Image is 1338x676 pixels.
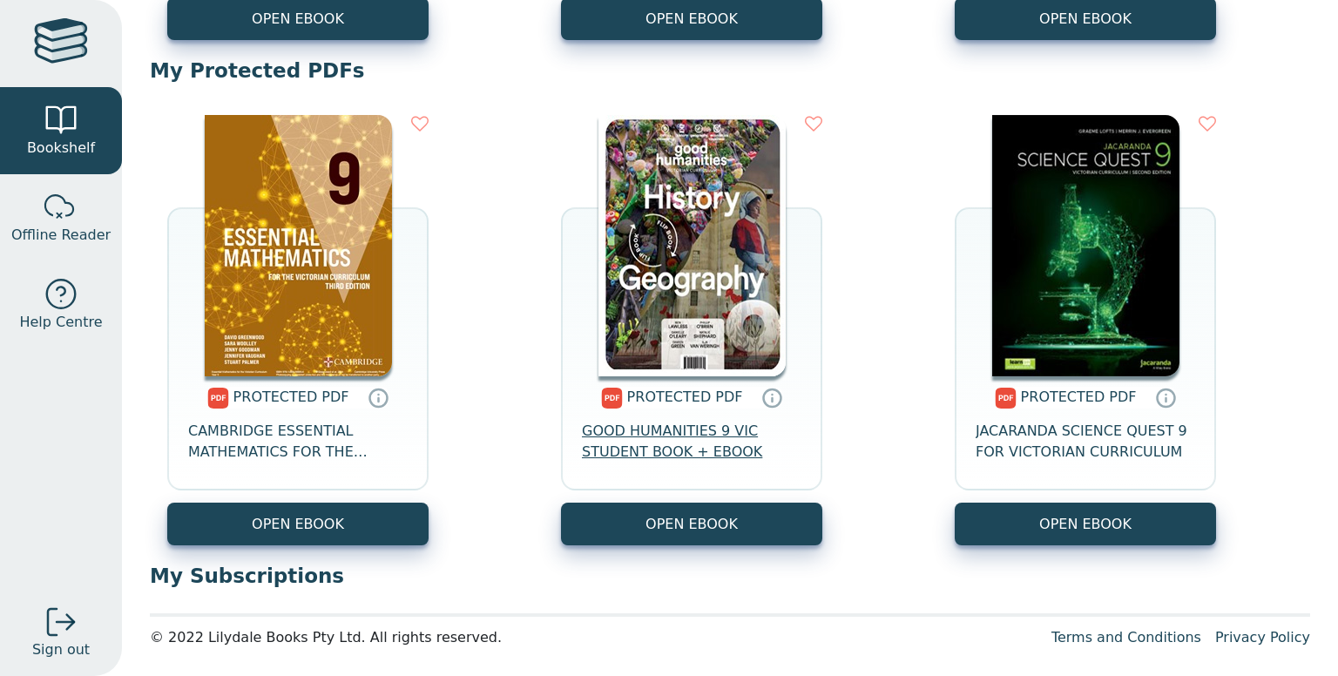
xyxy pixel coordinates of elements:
img: pdf.svg [995,388,1017,409]
a: Privacy Policy [1215,629,1310,646]
span: PROTECTED PDF [1021,389,1137,405]
img: 4d3ee6f9-c5d0-470b-adb9-4851ebf32eae.jpg [992,115,1179,376]
img: b673ef71-8de6-4ac1-b5e1-0d307aac8e6f.jpg [205,115,392,376]
img: 16ba0535-8810-4fcc-81ce-aad48bcfbf3a.jpg [598,115,786,376]
a: Protected PDFs cannot be printed, copied or shared. They can be accessed online through Education... [368,387,389,408]
span: CAMBRIDGE ESSENTIAL MATHEMATICS FOR THE VICTORIAN CURRICULUM YEAR 9 3E [188,421,408,463]
span: GOOD HUMANITIES 9 VIC STUDENT BOOK + EBOOK [582,421,801,463]
span: Help Centre [19,312,102,333]
span: Sign out [32,639,90,660]
span: JACARANDA SCIENCE QUEST 9 FOR VICTORIAN CURRICULUM [976,421,1195,463]
span: PROTECTED PDF [627,389,743,405]
a: OPEN EBOOK [561,503,822,545]
span: Bookshelf [27,138,95,159]
span: Offline Reader [11,225,111,246]
img: pdf.svg [601,388,623,409]
p: My Protected PDFs [150,57,1310,84]
a: Protected PDFs cannot be printed, copied or shared. They can be accessed online through Education... [761,387,782,408]
a: Terms and Conditions [1051,629,1201,646]
div: © 2022 Lilydale Books Pty Ltd. All rights reserved. [150,627,1037,648]
a: OPEN EBOOK [167,503,429,545]
img: pdf.svg [207,388,229,409]
span: PROTECTED PDF [233,389,349,405]
p: My Subscriptions [150,563,1310,589]
a: OPEN EBOOK [955,503,1216,545]
a: Protected PDFs cannot be printed, copied or shared. They can be accessed online through Education... [1155,387,1176,408]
